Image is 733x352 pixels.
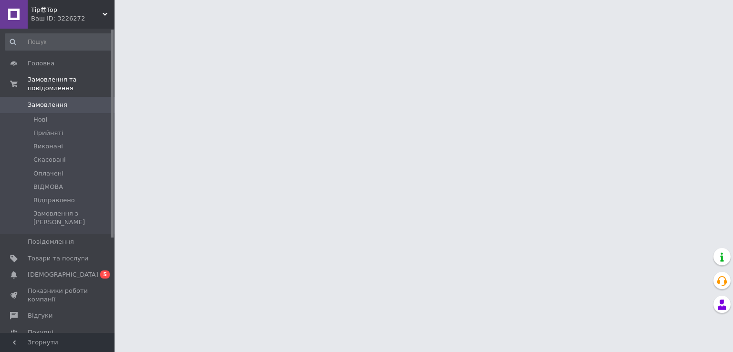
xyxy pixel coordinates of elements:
span: Прийняті [33,129,63,137]
span: Замовлення та повідомлення [28,75,115,93]
span: Замовлення [28,101,67,109]
span: ВІДМОВА [33,183,63,191]
span: Головна [28,59,54,68]
span: Показники роботи компанії [28,287,88,304]
span: Замовлення з [PERSON_NAME] [33,209,112,227]
span: Скасовані [33,155,66,164]
span: Нові [33,115,47,124]
span: Покупці [28,328,53,337]
span: Товари та послуги [28,254,88,263]
span: Tip😎Top [31,6,103,14]
span: [DEMOGRAPHIC_DATA] [28,270,98,279]
span: Відгуки [28,311,52,320]
input: Пошук [5,33,113,51]
span: 5 [100,270,110,279]
span: Повідомлення [28,238,74,246]
div: Ваш ID: 3226272 [31,14,115,23]
span: Оплачені [33,169,63,178]
span: Відправлено [33,196,75,205]
span: Виконані [33,142,63,151]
